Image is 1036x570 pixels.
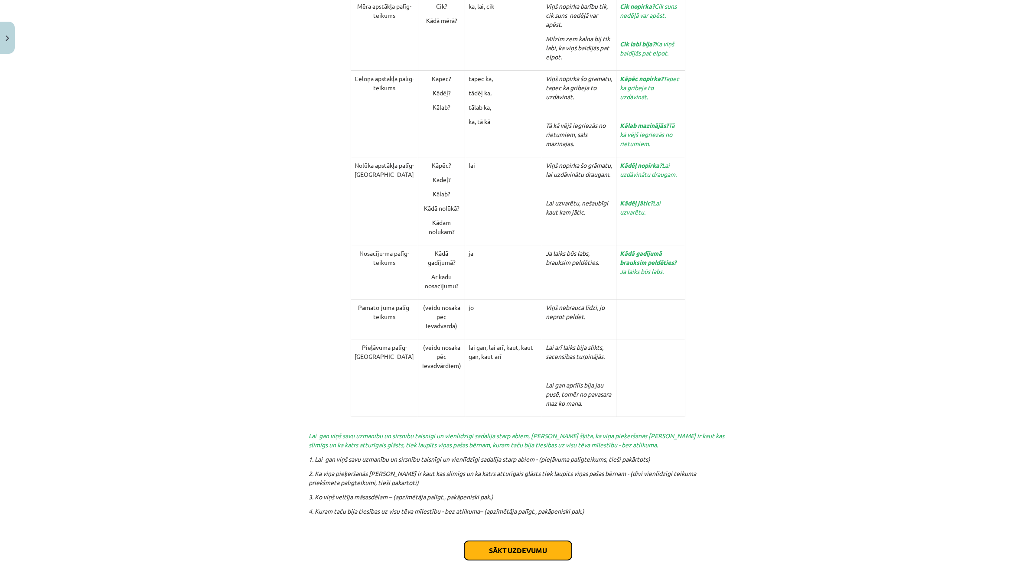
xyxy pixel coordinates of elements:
[469,249,538,258] p: ja
[546,199,608,216] i: Lai uzvarētu, nešaubīgi kaut kam jātic.
[309,507,584,515] i: 4. Kuram taču bija tiesības uz visu tēva mīlestību - bez atlikuma– (apzīmētāja palīgt., pakāpenis...
[546,249,599,266] i: Ja laiks būs labs, brauksim peldēties.
[422,16,461,25] p: Kādā mērā?
[546,35,610,61] i: Milzim zem kalna bij tik labi, ka viņš baidījās pat elpot.
[422,249,461,267] p: Kādā gadījumā?
[309,455,650,463] i: 1. Lai gan viņš savu uzmanību un sirsnību taisnīgi un vienlīdzīgi sadalīja starp abiem - (pieļāvu...
[469,103,538,112] p: tālab ka,
[422,74,461,83] p: Kāpēc?
[355,74,414,92] p: Cēloņa apstākļa palīg-teikums
[355,303,414,321] p: Pamato-juma palīg-teikums
[546,303,605,320] i: Viņš nebrauca līdzi, jo neprot peldēt.
[469,303,538,312] p: jo
[620,267,664,275] i: Ja laiks būs labs.
[620,75,679,101] i: Tāpēc ka gribēja to uzdāvināt.
[620,2,655,10] i: Cik nopirka?
[309,493,493,501] i: 3. Ko viņš veltīja māsasdēlam – (apzīmētāja palīgt., pakāpeniski pak.)
[422,103,461,112] p: Kālab?
[422,2,461,11] p: Cik?
[620,40,655,48] i: Cik labi bija?
[469,88,538,98] p: tādēļ ka,
[422,88,461,98] p: Kādēļ?
[422,204,461,213] p: Kādā nolūkā?
[469,343,538,361] p: lai gan, lai arī, kaut, kaut gan, kaut arī
[422,272,461,290] p: Ar kādu nosacījumu?
[469,161,538,170] p: lai
[546,2,608,28] i: Viņš nopirka barību tik, cik suns nedēļā var apēst.
[422,303,461,330] p: (veidu nosaka pēc ievadvārda)
[620,161,662,169] i: Kādēļ nopirka?
[546,75,612,101] i: Viņš nopirka šo grāmatu, tāpēc ka gribēja to uzdāvināt.
[6,36,9,41] img: icon-close-lesson-0947bae3869378f0d4975bcd49f059093ad1ed9edebbc8119c70593378902aed.svg
[620,121,674,147] i: Tā kā vējš iegriezās no rietumiem.
[355,161,414,179] p: Nolūka apstākļa palīg-[GEOGRAPHIC_DATA]
[355,249,414,267] p: Nosacīju-ma palīg-teikums
[469,2,538,11] p: ka, lai, cik
[422,218,461,236] p: Kādam nolūkam?
[422,175,461,184] p: Kādēļ?
[620,121,668,129] i: Kālab mazinājās?
[309,432,724,449] i: Lai gan viņš savu uzmanību un sirsnību taisnīgi un vienlīdzīgi sadalīja starp abiem, [PERSON_NAME...
[469,117,538,126] p: ka, tā kā
[469,74,538,83] p: tāpēc ka,
[546,121,606,147] i: Tā kā vējš iegriezās no rietumiem, sals mazinājās.
[309,469,696,486] i: 2. Ka viņa pieķeršanās [PERSON_NAME] ir kaut kas slimīgs un ka katrs atturīgais glāsts tiek laupī...
[620,75,663,82] i: Kāpēc nopirka?
[422,189,461,199] p: Kālab?
[355,343,414,361] p: Pieļāvuma palīg-[GEOGRAPHIC_DATA]
[464,541,572,560] button: Sākt uzdevumu
[546,343,605,360] i: Lai arī laiks bija slikts, sacensības turpinājās.
[546,161,612,178] i: Viņš nopirka šo grāmatu, lai uzdāvinātu draugam.
[620,199,653,207] i: Kādēļ jātic?
[422,343,461,370] p: (veidu nosaka pēc ievadvārdiem)
[422,161,461,170] p: Kāpēc?
[355,2,414,20] p: Mēra apstākļa palīg-teikums
[620,249,676,266] i: Kādā gadījumā brauksim peldēties?
[546,381,611,407] i: Lai gan aprīlis bija jau pusē, tomēr no pavasara maz ko mana.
